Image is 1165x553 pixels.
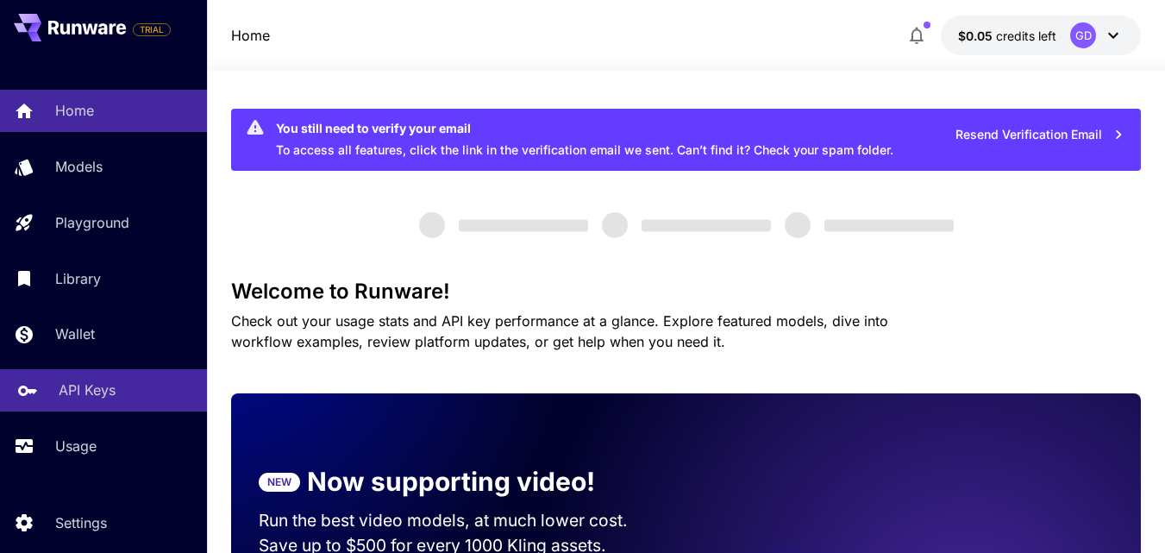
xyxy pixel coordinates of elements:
[276,119,893,137] div: You still need to verify your email
[996,28,1056,43] span: credits left
[55,324,95,344] p: Wallet
[231,280,1141,304] h3: Welcome to Runware!
[55,436,97,456] p: Usage
[55,156,103,177] p: Models
[941,16,1141,55] button: $0.05GD
[259,508,659,533] p: Run the best video models, at much lower cost.
[958,28,996,43] span: $0.05
[134,23,170,36] span: TRIAL
[55,268,101,289] p: Library
[267,474,291,490] p: NEW
[231,312,888,350] span: Check out your usage stats and API key performance at a glance. Explore featured models, dive int...
[231,25,270,46] a: Home
[59,380,116,400] p: API Keys
[133,19,171,40] span: Add your payment card to enable full platform functionality.
[307,462,595,501] p: Now supporting video!
[231,25,270,46] nav: breadcrumb
[55,100,94,121] p: Home
[958,27,1056,45] div: $0.05
[946,117,1134,153] button: Resend Verification Email
[55,212,129,233] p: Playground
[55,512,107,533] p: Settings
[1070,22,1096,48] div: GD
[276,114,893,166] div: To access all features, click the link in the verification email we sent. Can’t find it? Check yo...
